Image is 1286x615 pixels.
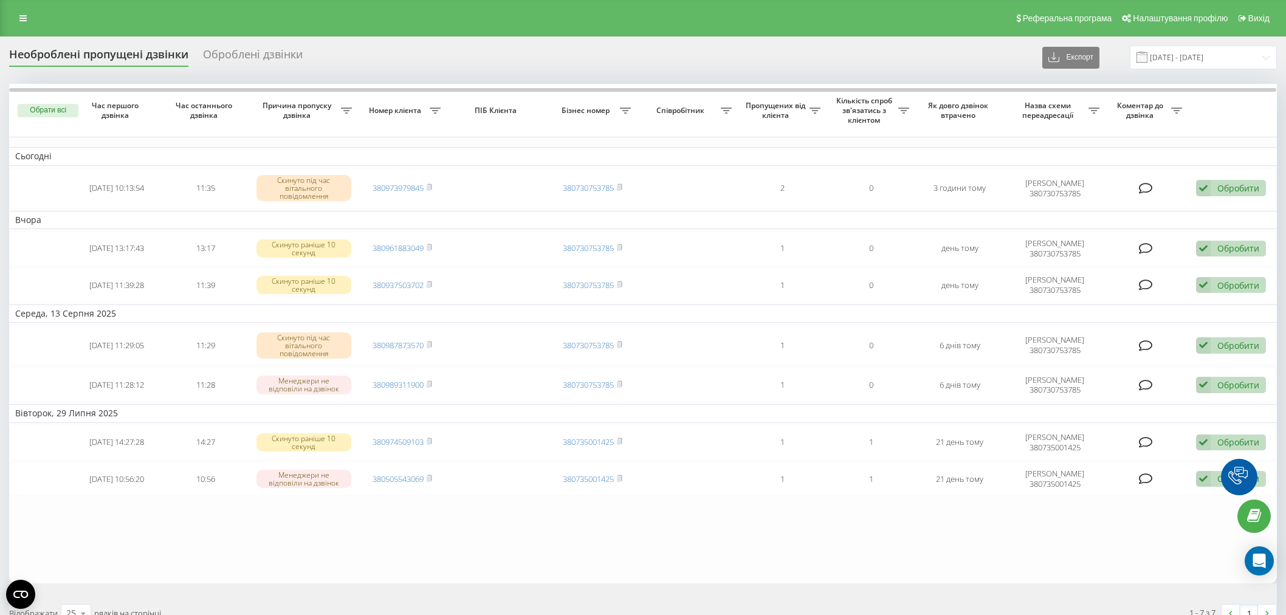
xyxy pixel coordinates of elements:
div: Скинуто раніше 10 секунд [256,276,352,294]
div: Оброблені дзвінки [203,48,303,67]
td: 6 днів тому [915,368,1004,402]
div: Скинуто під час вітального повідомлення [256,175,352,202]
td: 0 [827,368,915,402]
div: Обробити [1217,182,1259,194]
a: 380974509103 [373,436,424,447]
td: Вівторок, 29 Липня 2025 [9,404,1277,422]
a: 380735001425 [563,436,614,447]
td: 1 [738,268,827,302]
div: Скинуто раніше 10 секунд [256,239,352,258]
div: Скинуто раніше 10 секунд [256,433,352,452]
td: 11:29 [161,325,250,365]
span: Час останнього дзвінка [171,101,240,120]
div: Обробити [1217,340,1259,351]
span: Вихід [1248,13,1270,23]
span: Пропущених від клієнта [744,101,810,120]
td: [PERSON_NAME] 380730753785 [1004,368,1105,402]
td: [PERSON_NAME] 380735001425 [1004,462,1105,496]
td: 1 [738,462,827,496]
span: Назва схеми переадресації [1010,101,1088,120]
td: день тому [915,268,1004,302]
a: 380730753785 [563,379,614,390]
td: 21 день тому [915,425,1004,459]
td: 0 [827,168,915,208]
td: 1 [738,425,827,459]
td: Сьогодні [9,147,1277,165]
td: 11:28 [161,368,250,402]
a: 380730753785 [563,242,614,253]
td: 13:17 [161,232,250,266]
span: ПІБ Клієнта [457,106,537,115]
td: 1 [827,462,915,496]
td: Середа, 13 Серпня 2025 [9,304,1277,323]
div: Необроблені пропущені дзвінки [9,48,188,67]
div: Менеджери не відповіли на дзвінок [256,376,352,394]
td: 0 [827,268,915,302]
td: 0 [827,232,915,266]
span: Номер клієнта [364,106,430,115]
td: 1 [827,425,915,459]
span: Кількість спроб зв'язатись з клієнтом [833,96,898,125]
div: Обробити [1217,379,1259,391]
div: Обробити [1217,242,1259,254]
a: 380973979845 [373,182,424,193]
td: [PERSON_NAME] 380730753785 [1004,232,1105,266]
td: Вчора [9,211,1277,229]
span: Налаштування профілю [1133,13,1228,23]
a: 380961883049 [373,242,424,253]
td: 1 [738,368,827,402]
a: 380989311900 [373,379,424,390]
div: Скинуто під час вітального повідомлення [256,332,352,359]
span: Реферальна програма [1023,13,1112,23]
td: 14:27 [161,425,250,459]
td: [DATE] 14:27:28 [72,425,161,459]
td: 2 [738,168,827,208]
a: 380730753785 [563,182,614,193]
td: [DATE] 10:13:54 [72,168,161,208]
td: 1 [738,325,827,365]
button: Open CMP widget [6,580,35,609]
a: 380735001425 [563,473,614,484]
td: [DATE] 11:29:05 [72,325,161,365]
div: Обробити [1217,280,1259,291]
a: 380730753785 [563,280,614,290]
button: Експорт [1042,47,1099,69]
td: 10:56 [161,462,250,496]
div: Обробити [1217,473,1259,484]
span: Причина пропуску дзвінка [256,101,340,120]
td: 11:39 [161,268,250,302]
button: Обрати всі [18,104,78,117]
td: 21 день тому [915,462,1004,496]
td: [DATE] 13:17:43 [72,232,161,266]
td: [PERSON_NAME] 380730753785 [1004,325,1105,365]
div: Менеджери не відповіли на дзвінок [256,470,352,488]
span: Коментар до дзвінка [1112,101,1171,120]
span: Як довго дзвінок втрачено [926,101,994,120]
td: 0 [827,325,915,365]
td: 11:35 [161,168,250,208]
td: [DATE] 11:28:12 [72,368,161,402]
td: [DATE] 11:39:28 [72,268,161,302]
td: 1 [738,232,827,266]
td: [PERSON_NAME] 380730753785 [1004,168,1105,208]
a: 380987873570 [373,340,424,351]
td: 3 години тому [915,168,1004,208]
a: 380505543069 [373,473,424,484]
td: [DATE] 10:56:20 [72,462,161,496]
a: 380730753785 [563,340,614,351]
td: [PERSON_NAME] 380730753785 [1004,268,1105,302]
div: Обробити [1217,436,1259,448]
div: Open Intercom Messenger [1245,546,1274,575]
span: Бізнес номер [554,106,620,115]
span: Співробітник [643,106,721,115]
td: 6 днів тому [915,325,1004,365]
span: Час першого дзвінка [83,101,151,120]
a: 380937503702 [373,280,424,290]
td: [PERSON_NAME] 380735001425 [1004,425,1105,459]
td: день тому [915,232,1004,266]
